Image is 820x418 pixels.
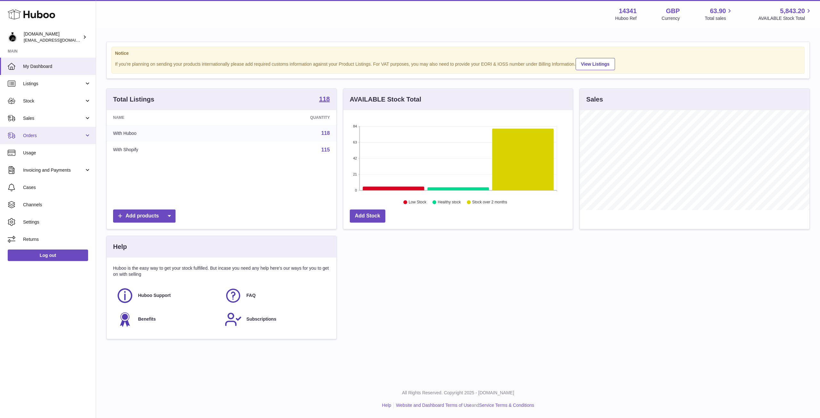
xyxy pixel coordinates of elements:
strong: 14341 [619,7,637,15]
h3: Sales [586,95,603,104]
span: My Dashboard [23,63,91,70]
h3: AVAILABLE Stock Total [350,95,421,104]
a: Subscriptions [225,311,326,328]
p: All Rights Reserved. Copyright 2025 - [DOMAIN_NAME] [101,390,815,396]
span: [EMAIL_ADDRESS][DOMAIN_NAME] [24,37,94,43]
div: If you're planning on sending your products internationally please add required customs informati... [115,57,801,70]
h3: Help [113,242,127,251]
a: View Listings [576,58,615,70]
span: Subscriptions [246,316,276,322]
a: Website and Dashboard Terms of Use [396,403,471,408]
a: 118 [319,96,330,103]
span: Orders [23,133,84,139]
span: Cases [23,184,91,191]
a: Benefits [116,311,218,328]
text: Healthy stock [438,200,461,205]
span: Stock [23,98,84,104]
text: Low Stock [409,200,427,205]
span: Benefits [138,316,156,322]
div: Huboo Ref [615,15,637,21]
text: 84 [353,124,357,128]
strong: 118 [319,96,330,102]
text: 63 [353,140,357,144]
span: 5,843.20 [780,7,805,15]
li: and [394,402,534,408]
text: 0 [355,188,357,192]
div: [DOMAIN_NAME] [24,31,81,43]
td: With Huboo [107,125,230,142]
strong: Notice [115,50,801,56]
a: Log out [8,250,88,261]
span: Huboo Support [138,292,171,299]
p: Huboo is the easy way to get your stock fulfilled. But incase you need any help here's our ways f... [113,265,330,277]
h3: Total Listings [113,95,154,104]
span: 63.90 [710,7,726,15]
strong: GBP [666,7,680,15]
a: Service Terms & Conditions [479,403,534,408]
span: Invoicing and Payments [23,167,84,173]
span: Usage [23,150,91,156]
text: 42 [353,156,357,160]
img: theperfumesampler@gmail.com [8,32,17,42]
span: Listings [23,81,84,87]
a: 115 [321,147,330,152]
a: Help [382,403,391,408]
span: FAQ [246,292,256,299]
span: Settings [23,219,91,225]
span: Sales [23,115,84,121]
text: 21 [353,172,357,176]
span: AVAILABLE Stock Total [758,15,812,21]
span: Returns [23,236,91,242]
a: FAQ [225,287,326,304]
span: Total sales [705,15,733,21]
td: With Shopify [107,142,230,158]
a: 63.90 Total sales [705,7,733,21]
text: Stock over 2 months [472,200,507,205]
a: 118 [321,130,330,136]
th: Quantity [230,110,336,125]
th: Name [107,110,230,125]
span: Channels [23,202,91,208]
a: Huboo Support [116,287,218,304]
div: Currency [662,15,680,21]
a: Add products [113,209,176,223]
a: 5,843.20 AVAILABLE Stock Total [758,7,812,21]
a: Add Stock [350,209,385,223]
